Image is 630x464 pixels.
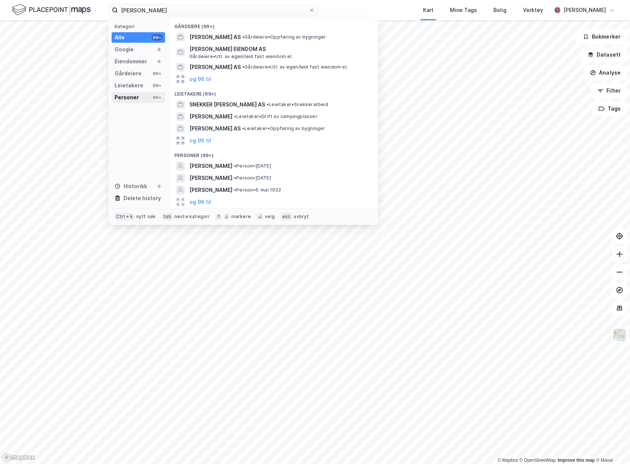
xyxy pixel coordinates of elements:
button: Bokmerker [576,29,627,44]
div: Alle [115,33,125,42]
div: Ctrl + k [115,213,135,220]
div: 99+ [152,82,162,88]
div: 99+ [152,94,162,100]
div: Delete history [124,194,161,203]
a: Mapbox homepage [2,453,35,462]
div: 0 [156,183,162,189]
button: og 96 til [189,75,211,84]
div: 0 [156,46,162,52]
div: Verktøy [523,6,543,15]
button: og 96 til [189,136,211,145]
span: • [234,187,236,193]
span: Person • 6. mai 1932 [234,187,281,193]
div: neste kategori [174,214,210,220]
button: Datasett [581,47,627,62]
div: Leietakere (99+) [168,85,378,99]
div: 0 [156,58,162,64]
div: Gårdeiere (99+) [168,18,378,31]
div: nytt søk [136,214,156,220]
div: 99+ [152,70,162,76]
div: Kontrollprogram for chat [593,428,630,464]
button: Analyse [584,65,627,80]
span: • [267,102,269,107]
span: • [242,34,244,40]
div: 99+ [152,34,162,40]
span: [PERSON_NAME] [189,174,232,183]
div: Eiendommer [115,57,147,66]
span: SNEKKER [PERSON_NAME] AS [189,100,265,109]
span: • [242,64,244,70]
span: [PERSON_NAME] [189,186,232,195]
span: Person • [DATE] [234,175,271,181]
input: Søk på adresse, matrikkel, gårdeiere, leietakere eller personer [118,4,309,16]
div: Kart [423,6,433,15]
div: Leietakere [115,81,143,90]
span: Leietaker • Oppføring av bygninger [242,126,325,132]
a: Mapbox [497,458,518,463]
img: logo.f888ab2527a4732fd821a326f86c7f29.svg [12,3,91,16]
span: Gårdeiere • Utl. av egen/leid fast eiendom el. [189,54,293,60]
span: Leietaker • Drift av campingplasser [234,114,317,120]
div: Personer (99+) [168,147,378,160]
a: OpenStreetMap [520,458,556,463]
span: [PERSON_NAME] [189,112,232,121]
a: Improve this map [558,458,595,463]
span: [PERSON_NAME] AS [189,63,241,72]
div: Historikk [115,182,147,191]
div: Bolig [493,6,506,15]
span: • [234,114,236,119]
div: tab [162,213,173,220]
span: [PERSON_NAME] [189,162,232,171]
span: Leietaker • Snekkerarbeid [267,102,328,108]
span: Gårdeiere • Oppføring av bygninger [242,34,326,40]
span: • [242,126,244,131]
span: • [234,175,236,181]
button: Filter [591,83,627,98]
span: • [234,163,236,169]
span: [PERSON_NAME] AS [189,33,241,42]
button: Tags [592,101,627,116]
div: Kategori [115,24,165,29]
div: Gårdeiere [115,69,141,78]
div: velg [265,214,275,220]
div: Mine Tags [450,6,477,15]
span: Person • [DATE] [234,163,271,169]
div: esc [281,213,292,220]
div: markere [231,214,251,220]
span: Gårdeiere • Utl. av egen/leid fast eiendom el. [242,64,348,70]
span: [PERSON_NAME] AS [189,124,241,133]
div: avbryt [293,214,309,220]
div: Google [115,45,134,54]
span: [PERSON_NAME] EIENDOM AS [189,45,369,54]
div: [PERSON_NAME] [563,6,606,15]
div: Personer [115,93,139,102]
img: Z [612,328,627,342]
iframe: Chat Widget [593,428,630,464]
button: og 96 til [189,198,211,207]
